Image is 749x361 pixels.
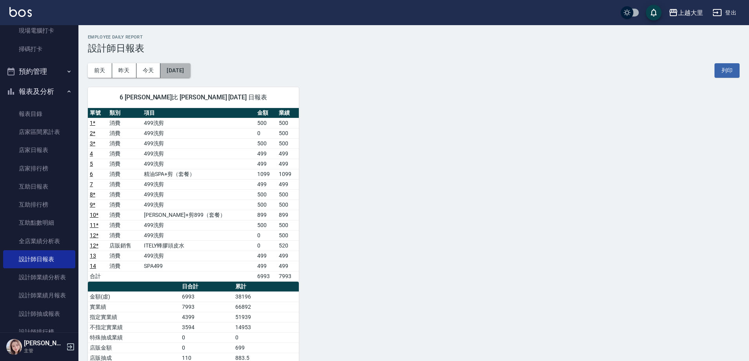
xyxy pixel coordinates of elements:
[255,271,277,281] td: 6993
[97,93,289,101] span: 6 [PERSON_NAME]比 [PERSON_NAME] [DATE] 日報表
[142,169,255,179] td: 精油SPA+剪（套餐）
[3,105,75,123] a: 報表目錄
[107,118,142,128] td: 消費
[3,141,75,159] a: 店家日報表
[3,250,75,268] a: 設計師日報表
[3,232,75,250] a: 全店業績分析表
[107,138,142,148] td: 消費
[107,240,142,251] td: 店販銷售
[142,200,255,210] td: 499洗剪
[277,159,299,169] td: 499
[665,5,706,21] button: 上越大里
[136,63,161,78] button: 今天
[277,148,299,159] td: 499
[142,210,255,220] td: [PERSON_NAME]+剪899（套餐）
[277,118,299,128] td: 500
[255,240,277,251] td: 0
[255,128,277,138] td: 0
[646,5,662,20] button: save
[107,128,142,138] td: 消費
[90,171,93,177] a: 6
[277,138,299,148] td: 500
[24,339,64,347] h5: [PERSON_NAME]
[142,138,255,148] td: 499洗剪
[6,339,22,355] img: Person
[180,282,233,292] th: 日合計
[255,138,277,148] td: 500
[255,230,277,240] td: 0
[160,63,190,78] button: [DATE]
[88,343,180,353] td: 店販金額
[107,179,142,189] td: 消費
[88,271,107,281] td: 合計
[90,150,93,157] a: 4
[3,22,75,40] a: 現場電腦打卡
[90,181,93,187] a: 7
[180,302,233,312] td: 7993
[255,220,277,230] td: 500
[88,312,180,322] td: 指定實業績
[88,291,180,302] td: 金額(虛)
[107,210,142,220] td: 消費
[277,189,299,200] td: 500
[107,220,142,230] td: 消費
[709,5,740,20] button: 登出
[277,200,299,210] td: 500
[88,322,180,332] td: 不指定實業績
[142,261,255,271] td: SPA499
[90,263,96,269] a: 14
[277,128,299,138] td: 500
[3,40,75,58] a: 掃碼打卡
[3,123,75,141] a: 店家區間累計表
[9,7,32,17] img: Logo
[3,305,75,323] a: 設計師抽成報表
[88,332,180,343] td: 特殊抽成業績
[88,43,740,54] h3: 設計師日報表
[107,169,142,179] td: 消費
[233,291,299,302] td: 38196
[107,200,142,210] td: 消費
[277,230,299,240] td: 500
[3,323,75,341] a: 設計師排行榜
[90,161,93,167] a: 5
[3,159,75,178] a: 店家排行榜
[3,268,75,286] a: 設計師業績分析表
[3,286,75,304] a: 設計師業績月報表
[90,253,96,259] a: 13
[277,179,299,189] td: 499
[255,200,277,210] td: 500
[3,81,75,102] button: 報表及分析
[180,343,233,353] td: 0
[233,302,299,312] td: 66892
[142,128,255,138] td: 499洗剪
[142,108,255,118] th: 項目
[180,291,233,302] td: 6993
[142,230,255,240] td: 499洗剪
[3,214,75,232] a: 互助點數明細
[3,61,75,82] button: 預約管理
[255,169,277,179] td: 1099
[107,148,142,159] td: 消費
[277,251,299,261] td: 499
[142,240,255,251] td: ITELY蜂膠頭皮水
[255,210,277,220] td: 899
[180,312,233,322] td: 4399
[255,159,277,169] td: 499
[180,322,233,332] td: 3594
[277,169,299,179] td: 1099
[277,108,299,118] th: 業績
[142,189,255,200] td: 499洗剪
[107,108,142,118] th: 類別
[255,108,277,118] th: 金額
[714,63,740,78] button: 列印
[277,240,299,251] td: 520
[88,35,740,40] h2: Employee Daily Report
[24,347,64,354] p: 主管
[88,108,299,282] table: a dense table
[107,159,142,169] td: 消費
[255,148,277,159] td: 499
[107,189,142,200] td: 消費
[112,63,136,78] button: 昨天
[277,261,299,271] td: 499
[255,261,277,271] td: 499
